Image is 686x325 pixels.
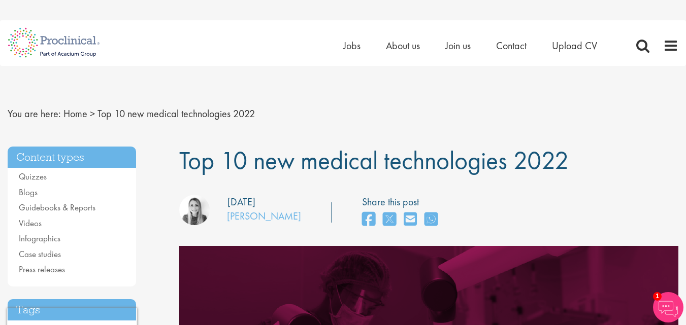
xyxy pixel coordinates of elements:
a: Jobs [343,39,361,52]
a: share on facebook [362,209,375,231]
div: [DATE] [227,195,255,209]
span: 1 [653,292,662,301]
a: Contact [496,39,527,52]
a: share on email [404,209,417,231]
a: Videos [19,218,42,229]
a: Blogs [19,187,38,198]
img: Chatbot [653,292,683,322]
a: Press releases [19,264,65,275]
a: share on twitter [383,209,396,231]
a: About us [386,39,420,52]
a: breadcrumb link [63,107,87,120]
a: Quizzes [19,171,47,182]
h3: Tags [8,299,136,321]
label: Share this post [362,195,443,209]
a: share on whats app [424,209,438,231]
a: [PERSON_NAME] [227,209,301,223]
a: Infographics [19,233,60,244]
span: > [90,107,95,120]
a: Case studies [19,248,61,260]
span: Top 10 new medical technologies 2022 [97,107,255,120]
a: Upload CV [552,39,597,52]
img: Hannah Burke [179,195,210,225]
a: Join us [445,39,471,52]
span: Top 10 new medical technologies 2022 [179,144,569,176]
a: Guidebooks & Reports [19,202,95,213]
h3: Content types [8,147,136,168]
span: You are here: [8,107,61,120]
